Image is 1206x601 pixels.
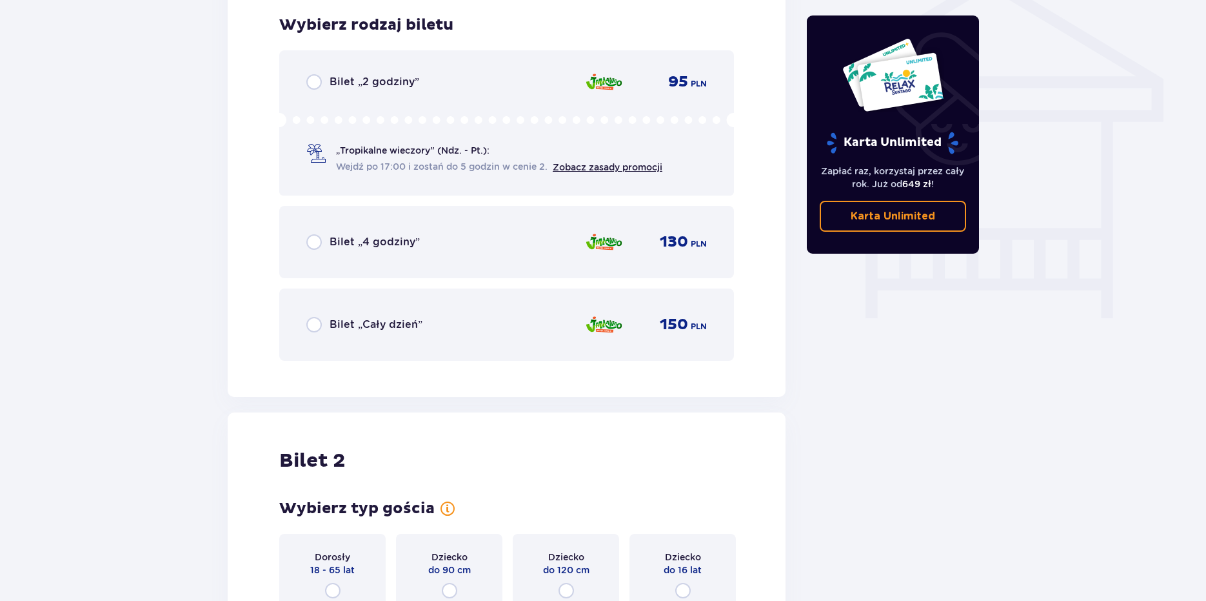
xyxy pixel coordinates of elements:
[431,551,468,564] span: Dziecko
[691,321,707,332] span: PLN
[330,235,420,249] span: Bilet „4 godziny”
[279,499,435,518] h3: Wybierz typ gościa
[336,160,548,173] span: Wejdź po 17:00 i zostań do 5 godzin w cenie 2.
[330,318,422,332] span: Bilet „Cały dzień”
[548,551,584,564] span: Dziecko
[902,179,931,189] span: 649 zł
[691,238,707,250] span: PLN
[820,165,967,190] p: Zapłać raz, korzystaj przez cały rok. Już od !
[336,144,489,157] span: „Tropikalne wieczory" (Ndz. - Pt.):
[660,315,688,334] span: 150
[691,78,707,90] span: PLN
[330,75,419,89] span: Bilet „2 godziny”
[585,311,623,338] img: Jamango
[279,15,453,35] h3: Wybierz rodzaj biletu
[279,449,345,473] h2: Bilet 2
[310,564,355,576] span: 18 - 65 lat
[664,564,702,576] span: do 16 lat
[585,68,623,96] img: Jamango
[825,132,960,154] p: Karta Unlimited
[543,564,589,576] span: do 120 cm
[851,209,935,223] p: Karta Unlimited
[553,162,662,172] a: Zobacz zasady promocji
[665,551,701,564] span: Dziecko
[428,564,471,576] span: do 90 cm
[660,232,688,252] span: 130
[842,37,944,112] img: Dwie karty całoroczne do Suntago z napisem 'UNLIMITED RELAX', na białym tle z tropikalnymi liśćmi...
[820,201,967,232] a: Karta Unlimited
[668,72,688,92] span: 95
[585,229,623,256] img: Jamango
[315,551,350,564] span: Dorosły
